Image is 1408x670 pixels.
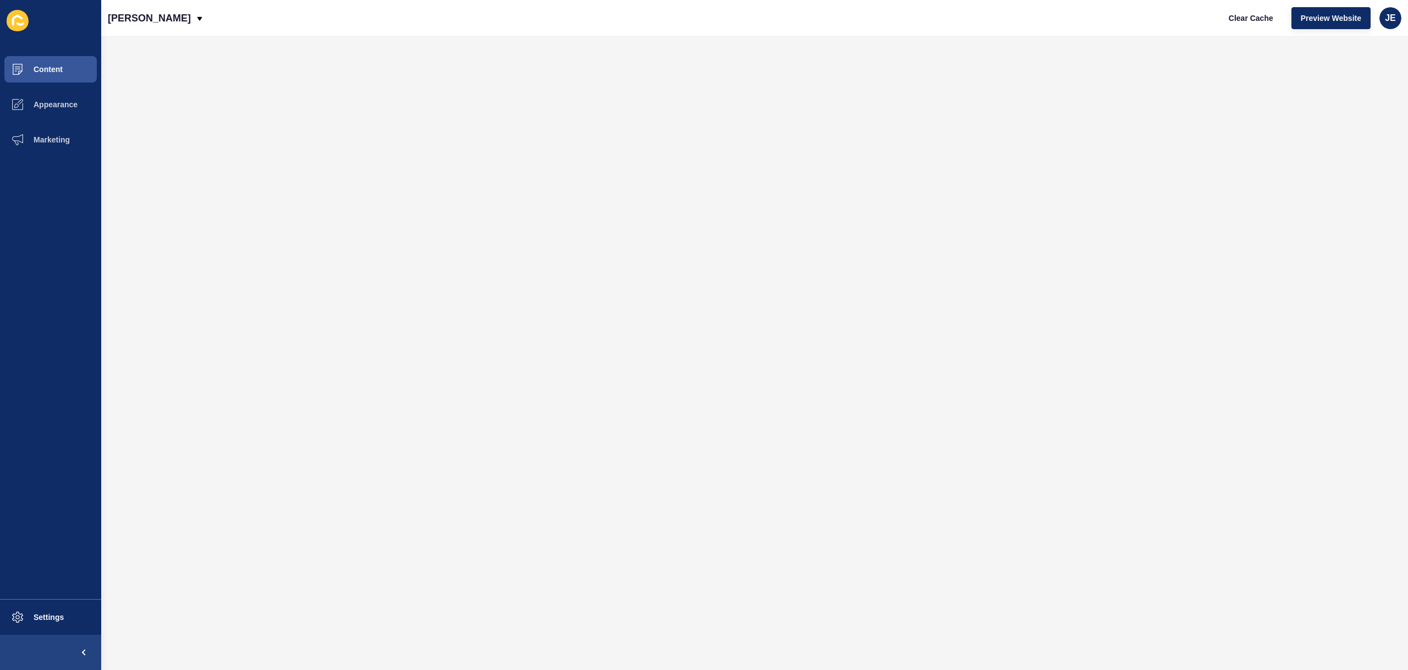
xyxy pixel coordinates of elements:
span: JE [1385,13,1396,24]
span: Clear Cache [1229,13,1273,24]
span: Preview Website [1301,13,1361,24]
p: [PERSON_NAME] [108,4,191,32]
button: Preview Website [1291,7,1371,29]
button: Clear Cache [1219,7,1283,29]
